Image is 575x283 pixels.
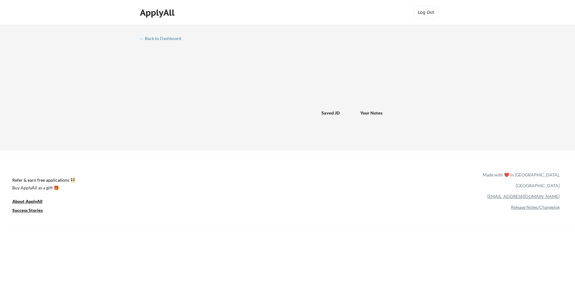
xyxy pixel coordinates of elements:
[141,79,181,86] div: These are all the jobs you've been applied to so far.
[12,198,51,206] a: About ApplyAll
[414,6,438,18] button: Log Out
[12,184,74,192] a: Buy ApplyAll as a gift 🎁
[12,186,74,190] div: Buy ApplyAll as a gift 🎁
[487,194,560,199] a: [EMAIL_ADDRESS][DOMAIN_NAME]
[140,36,186,41] div: ← Back to Dashboard
[140,36,186,42] a: ← Back to Dashboard
[12,199,42,204] u: About ApplyAll
[186,79,231,86] div: These are job applications we think you'd be a good fit for, but couldn't apply you to automatica...
[321,107,360,118] div: Saved JD
[12,178,354,184] a: Refer & earn free applications 👯‍♀️
[12,207,51,215] a: Success Stories
[140,7,176,18] div: ApplyAll
[480,169,560,191] div: Made with ❤️ in [GEOGRAPHIC_DATA], [GEOGRAPHIC_DATA]
[12,208,43,213] u: Success Stories
[511,204,560,210] a: Release Notes/Changelog
[360,110,430,116] div: Your Notes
